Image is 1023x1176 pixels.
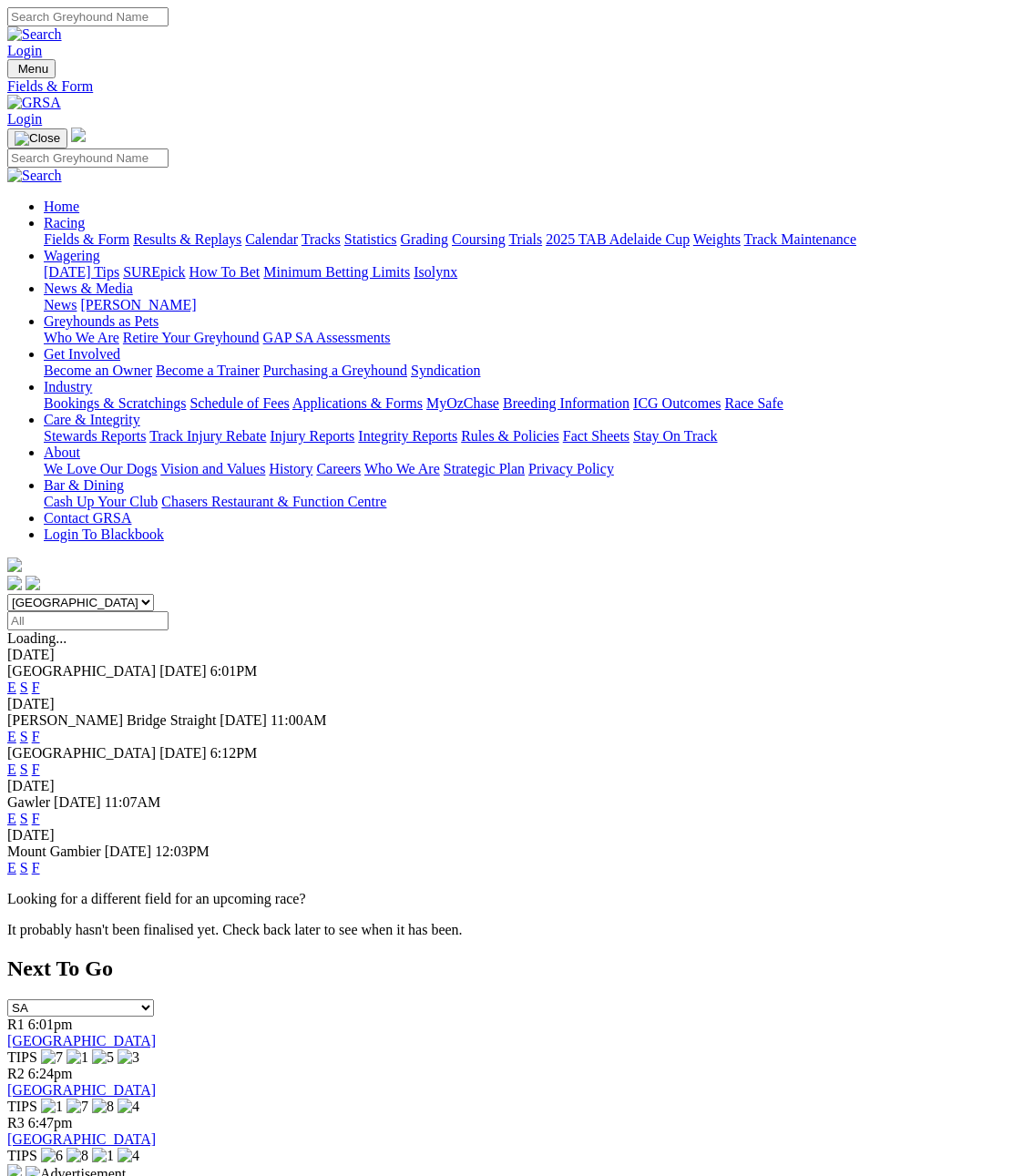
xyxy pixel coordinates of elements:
[44,445,80,460] a: About
[159,745,207,761] span: [DATE]
[7,1082,156,1098] a: [GEOGRAPHIC_DATA]
[7,78,1016,95] a: Fields & Form
[15,131,60,146] img: Close
[7,844,101,859] span: Mount Gambier
[26,576,40,590] img: twitter.svg
[7,647,1016,663] div: [DATE]
[44,330,1016,346] div: Greyhounds as Pets
[44,346,120,362] a: Get Involved
[7,794,50,810] span: Gawler
[44,297,77,312] a: News
[133,231,241,247] a: Results & Replays
[364,461,440,476] a: Who We Are
[7,611,169,630] input: Select date
[7,1066,25,1081] span: R2
[358,428,457,444] a: Integrity Reports
[32,860,40,875] a: F
[160,461,265,476] a: Vision and Values
[44,313,159,329] a: Greyhounds as Pets
[118,1099,139,1115] img: 4
[20,680,28,695] a: S
[44,297,1016,313] div: News & Media
[7,1148,37,1163] span: TIPS
[44,494,1016,510] div: Bar & Dining
[44,379,92,394] a: Industry
[210,745,258,761] span: 6:12PM
[7,729,16,744] a: E
[263,264,410,280] a: Minimum Betting Limits
[189,264,261,280] a: How To Bet
[44,428,1016,445] div: Care & Integrity
[7,7,169,26] input: Search
[744,231,856,247] a: Track Maintenance
[7,860,16,875] a: E
[7,59,56,78] button: Toggle navigation
[7,956,1016,981] h2: Next To Go
[344,231,397,247] a: Statistics
[7,827,1016,844] div: [DATE]
[7,128,67,148] button: Toggle navigation
[316,461,361,476] a: Careers
[44,461,1016,477] div: About
[32,729,40,744] a: F
[7,712,216,728] span: [PERSON_NAME] Bridge Straight
[633,428,717,444] a: Stay On Track
[54,794,101,810] span: [DATE]
[220,712,267,728] span: [DATE]
[155,844,210,859] span: 12:03PM
[7,778,1016,794] div: [DATE]
[123,264,185,280] a: SUREpick
[693,231,741,247] a: Weights
[7,696,1016,712] div: [DATE]
[28,1017,73,1032] span: 6:01pm
[105,794,161,810] span: 11:07AM
[18,62,48,76] span: Menu
[7,811,16,826] a: E
[7,1131,156,1147] a: [GEOGRAPHIC_DATA]
[189,395,289,411] a: Schedule of Fees
[44,395,1016,412] div: Industry
[7,891,1016,907] p: Looking for a different field for an upcoming race?
[7,1115,25,1130] span: R3
[44,330,119,345] a: Who We Are
[269,461,312,476] a: History
[724,395,783,411] a: Race Safe
[7,43,42,58] a: Login
[44,231,1016,248] div: Racing
[66,1049,88,1066] img: 1
[411,363,480,378] a: Syndication
[32,811,40,826] a: F
[66,1099,88,1115] img: 7
[503,395,629,411] a: Breeding Information
[7,148,169,168] input: Search
[7,680,16,695] a: E
[7,168,62,184] img: Search
[7,95,61,111] img: GRSA
[44,264,1016,281] div: Wagering
[44,248,100,263] a: Wagering
[302,231,341,247] a: Tracks
[44,428,146,444] a: Stewards Reports
[44,231,129,247] a: Fields & Form
[7,922,463,937] partial: It probably hasn't been finalised yet. Check back later to see when it has been.
[32,762,40,777] a: F
[7,663,156,679] span: [GEOGRAPHIC_DATA]
[44,510,131,526] a: Contact GRSA
[32,680,40,695] a: F
[28,1066,73,1081] span: 6:24pm
[118,1148,139,1164] img: 4
[292,395,423,411] a: Applications & Forms
[7,1017,25,1032] span: R1
[41,1099,63,1115] img: 1
[149,428,266,444] a: Track Injury Rebate
[263,363,407,378] a: Purchasing a Greyhound
[452,231,506,247] a: Coursing
[414,264,457,280] a: Isolynx
[563,428,629,444] a: Fact Sheets
[426,395,499,411] a: MyOzChase
[44,395,186,411] a: Bookings & Scratchings
[41,1148,63,1164] img: 6
[401,231,448,247] a: Grading
[271,712,327,728] span: 11:00AM
[44,412,140,427] a: Care & Integrity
